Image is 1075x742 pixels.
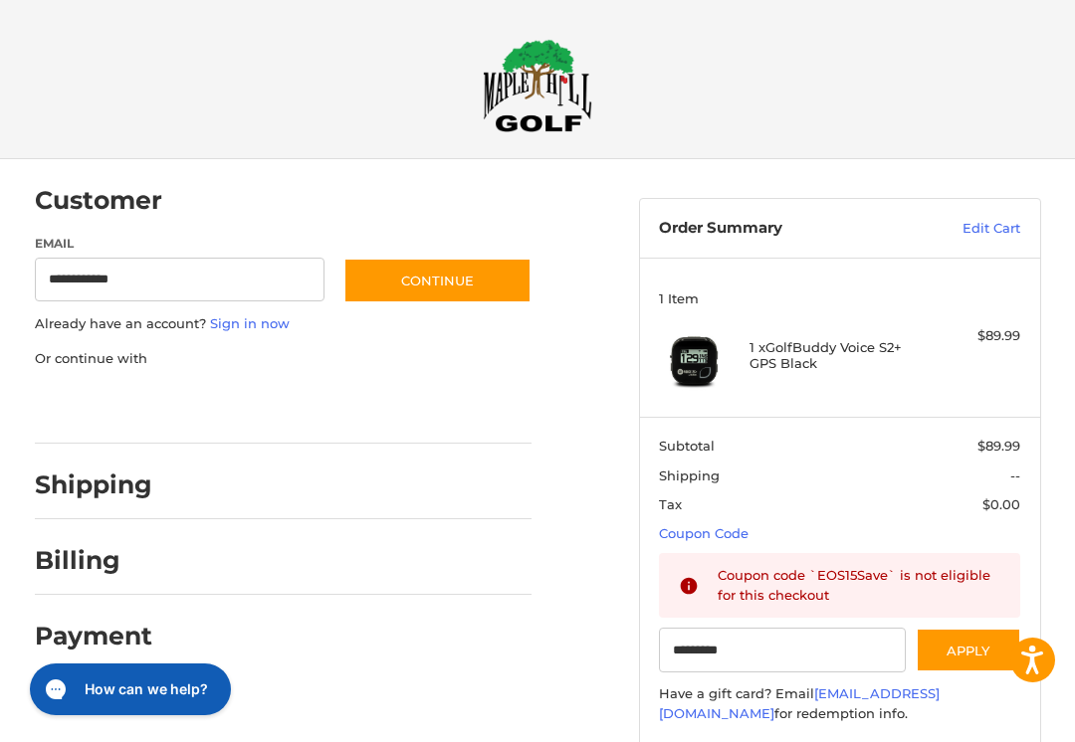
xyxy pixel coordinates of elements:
a: Coupon Code [659,525,749,541]
button: Apply [916,628,1021,672]
p: Already have an account? [35,314,532,334]
a: Edit Cart [905,219,1020,239]
input: Gift Certificate or Coupon Code [659,628,906,672]
iframe: PayPal-paylater [197,388,346,424]
div: Coupon code `EOS15Save` is not eligible for this checkout [718,566,1000,605]
button: Continue [343,258,532,303]
p: Or continue with [35,349,532,369]
h3: Order Summary [659,219,905,239]
div: Have a gift card? Email for redemption info. [659,684,1020,723]
label: Email [35,235,324,253]
img: Maple Hill Golf [483,39,592,132]
span: Subtotal [659,438,715,454]
h2: Customer [35,185,162,216]
h2: Billing [35,545,151,576]
a: Sign in now [210,315,290,331]
iframe: Gorgias live chat messenger [20,656,237,722]
h2: Payment [35,621,152,651]
div: $89.99 [930,326,1020,346]
h4: 1 x GolfBuddy Voice S2+ GPS Black [750,339,926,372]
span: $89.99 [977,438,1020,454]
span: Shipping [659,467,720,483]
iframe: PayPal-venmo [365,388,515,424]
span: $0.00 [982,496,1020,512]
span: -- [1010,467,1020,483]
a: [EMAIL_ADDRESS][DOMAIN_NAME] [659,685,940,721]
h2: Shipping [35,469,152,500]
span: Tax [659,496,682,512]
iframe: PayPal-paypal [28,388,177,424]
h3: 1 Item [659,290,1020,306]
